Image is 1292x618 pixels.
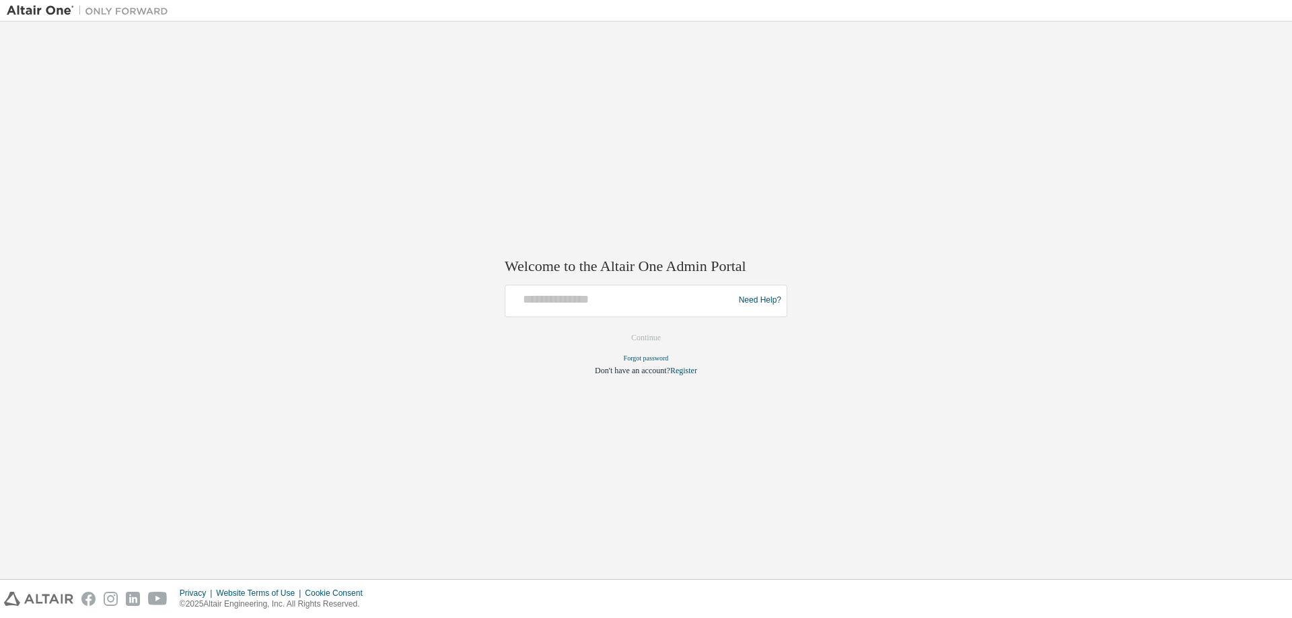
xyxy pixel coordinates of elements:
[216,588,305,598] div: Website Terms of Use
[624,354,669,362] a: Forgot password
[4,592,73,606] img: altair_logo.svg
[505,258,787,276] h2: Welcome to the Altair One Admin Portal
[126,592,140,606] img: linkedin.svg
[595,366,670,375] span: Don't have an account?
[180,598,371,610] p: © 2025 Altair Engineering, Inc. All Rights Reserved.
[180,588,216,598] div: Privacy
[104,592,118,606] img: instagram.svg
[7,4,175,17] img: Altair One
[305,588,370,598] div: Cookie Consent
[670,366,697,375] a: Register
[148,592,168,606] img: youtube.svg
[81,592,96,606] img: facebook.svg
